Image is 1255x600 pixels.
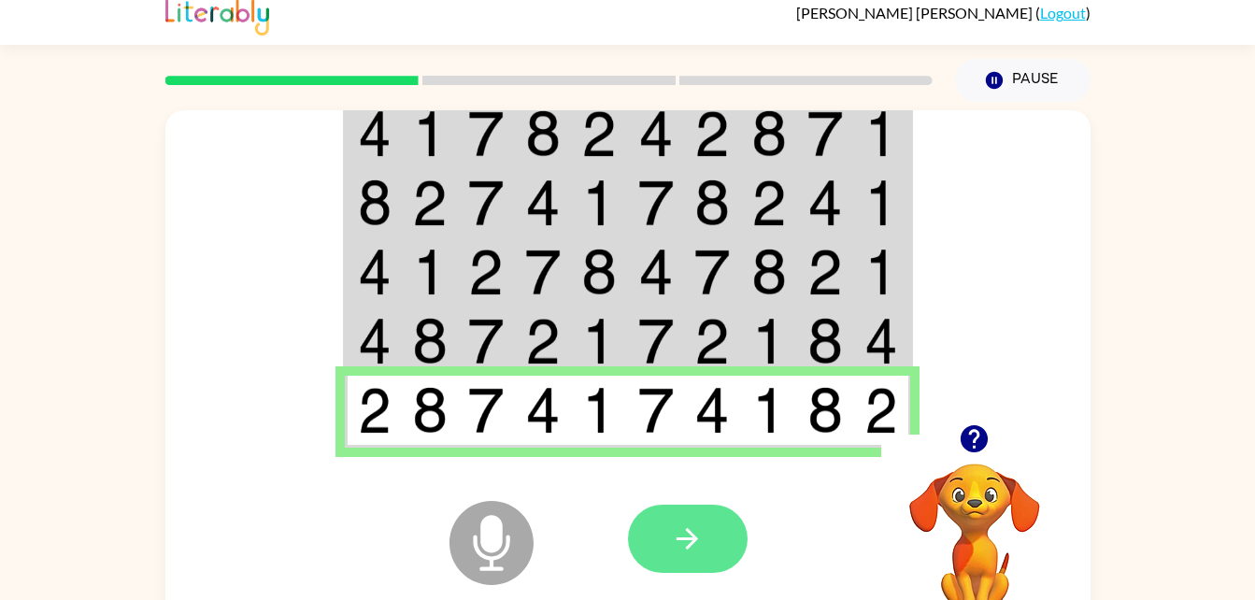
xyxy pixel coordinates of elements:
[358,249,392,295] img: 4
[807,110,843,157] img: 7
[955,59,1091,102] button: Pause
[468,318,504,364] img: 7
[581,110,617,157] img: 2
[412,249,448,295] img: 1
[864,387,898,434] img: 2
[751,179,787,226] img: 2
[468,387,504,434] img: 7
[358,110,392,157] img: 4
[751,387,787,434] img: 1
[468,179,504,226] img: 7
[358,179,392,226] img: 8
[581,179,617,226] img: 1
[581,387,617,434] img: 1
[796,4,1091,21] div: ( )
[525,249,561,295] img: 7
[638,387,674,434] img: 7
[358,387,392,434] img: 2
[638,110,674,157] img: 4
[412,387,448,434] img: 8
[694,387,730,434] img: 4
[694,179,730,226] img: 8
[638,179,674,226] img: 7
[694,249,730,295] img: 7
[807,179,843,226] img: 4
[525,110,561,157] img: 8
[412,110,448,157] img: 1
[807,249,843,295] img: 2
[864,179,898,226] img: 1
[864,110,898,157] img: 1
[864,318,898,364] img: 4
[412,318,448,364] img: 8
[468,110,504,157] img: 7
[807,387,843,434] img: 8
[751,249,787,295] img: 8
[638,318,674,364] img: 7
[864,249,898,295] img: 1
[358,318,392,364] img: 4
[581,318,617,364] img: 1
[796,4,1035,21] span: [PERSON_NAME] [PERSON_NAME]
[1040,4,1086,21] a: Logout
[638,249,674,295] img: 4
[525,318,561,364] img: 2
[807,318,843,364] img: 8
[525,387,561,434] img: 4
[694,110,730,157] img: 2
[694,318,730,364] img: 2
[468,249,504,295] img: 2
[525,179,561,226] img: 4
[581,249,617,295] img: 8
[751,110,787,157] img: 8
[751,318,787,364] img: 1
[412,179,448,226] img: 2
